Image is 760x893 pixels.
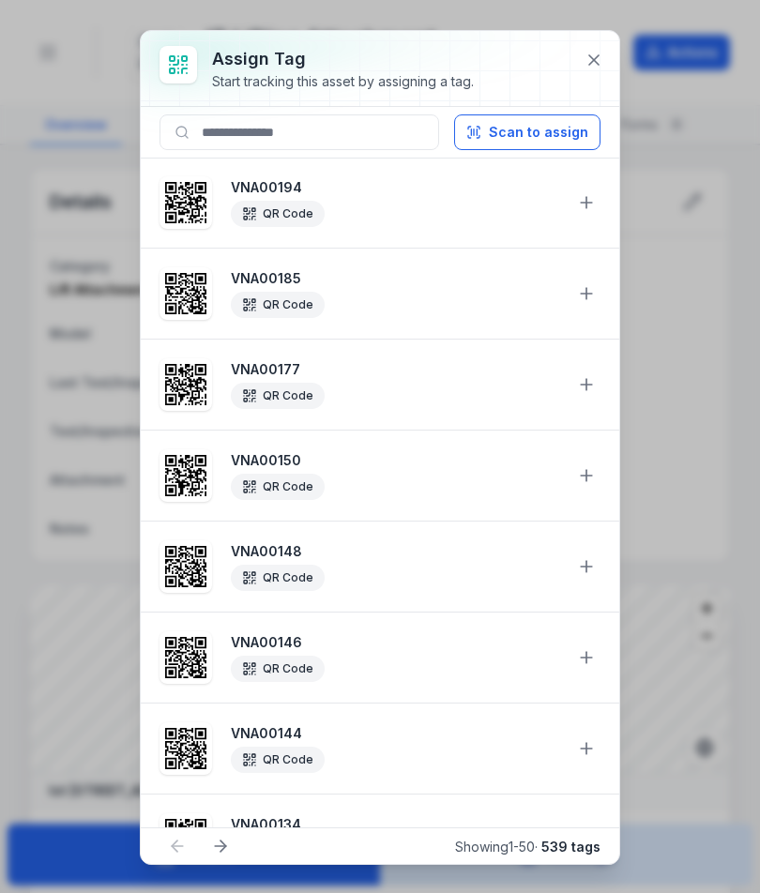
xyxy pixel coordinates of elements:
div: QR Code [231,201,325,227]
strong: VNA00185 [231,269,561,288]
strong: 539 tags [541,839,600,855]
div: QR Code [231,565,325,591]
div: QR Code [231,383,325,409]
div: QR Code [231,292,325,318]
strong: VNA00194 [231,178,561,197]
div: QR Code [231,656,325,682]
strong: VNA00148 [231,542,561,561]
button: Scan to assign [454,114,600,150]
span: Showing 1 - 50 · [455,839,600,855]
div: QR Code [231,474,325,500]
div: Start tracking this asset by assigning a tag. [212,72,474,91]
strong: VNA00144 [231,724,561,743]
div: QR Code [231,747,325,773]
strong: VNA00146 [231,633,561,652]
strong: VNA00177 [231,360,561,379]
strong: VNA00134 [231,815,561,834]
h3: Assign tag [212,46,474,72]
strong: VNA00150 [231,451,561,470]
